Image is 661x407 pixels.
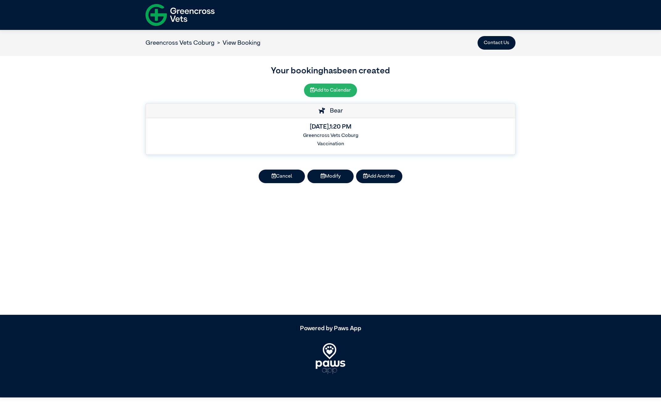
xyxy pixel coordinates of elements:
h6: Greencross Vets Coburg [151,133,510,139]
button: Contact Us [478,36,515,50]
h5: Powered by Paws App [146,325,515,332]
a: Greencross Vets Coburg [146,40,215,46]
button: Cancel [259,170,305,183]
button: Add to Calendar [304,84,357,97]
img: PawsApp [316,343,345,374]
button: Modify [307,170,354,183]
h3: Your booking has been created [146,64,515,77]
li: View Booking [215,38,261,47]
nav: breadcrumb [146,38,261,47]
h6: Vaccination [151,141,510,147]
button: Add Another [356,170,402,183]
h5: [DATE] , 1:20 PM [151,123,510,130]
img: f-logo [146,2,215,28]
span: Bear [327,108,343,114]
